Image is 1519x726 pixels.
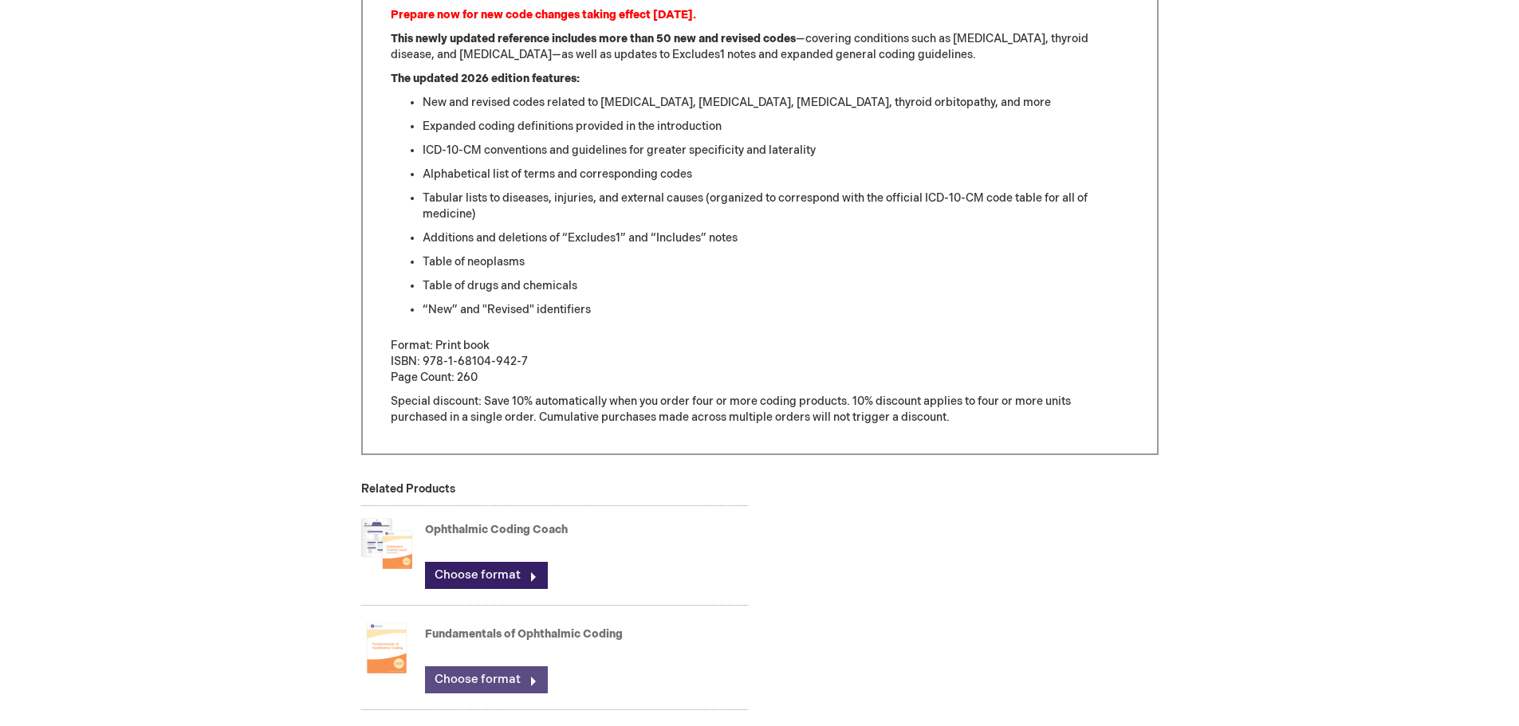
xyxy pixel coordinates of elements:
li: ICD-10-CM conventions and guidelines for greater specificity and laterality [423,143,1129,159]
a: Choose format [425,666,548,693]
li: Alphabetical list of terms and corresponding codes [423,167,1129,182]
a: Fundamentals of Ophthalmic Coding [425,627,623,641]
li: Expanded coding definitions provided in the introduction [423,119,1129,135]
li: Tabular lists to diseases, injuries, and external causes (organized to correspond with the offici... [423,190,1129,222]
li: New and revised codes related to [MEDICAL_DATA], [MEDICAL_DATA], [MEDICAL_DATA], thyroid orbitopa... [423,95,1129,111]
p: —covering conditions such as [MEDICAL_DATA], thyroid disease, and [MEDICAL_DATA]—as well as updat... [391,31,1129,63]
strong: Prepare now for new code changes taking effect [DATE]. [391,8,696,22]
a: Ophthalmic Coding Coach [425,523,568,536]
img: Fundamentals of Ophthalmic Coding [361,616,412,680]
a: Choose format [425,562,548,589]
img: Ophthalmic Coding Coach [361,512,412,575]
p: Format: Print book ISBN: 978-1-68104-942-7 Page Count: 260 [391,338,1129,386]
li: Additions and deletions of “Excludes1” and “Includes” notes [423,230,1129,246]
strong: This newly updated reference includes more than 50 new and revised codes [391,32,796,45]
strong: Related Products [361,482,455,496]
li: Table of neoplasms [423,254,1129,270]
li: “New” and "Revised" identifiers [423,302,1129,318]
strong: The updated 2026 edition features: [391,72,580,85]
li: Table of drugs and chemicals [423,278,1129,294]
p: Special discount: Save 10% automatically when you order four or more coding products. 10% discoun... [391,394,1129,426]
